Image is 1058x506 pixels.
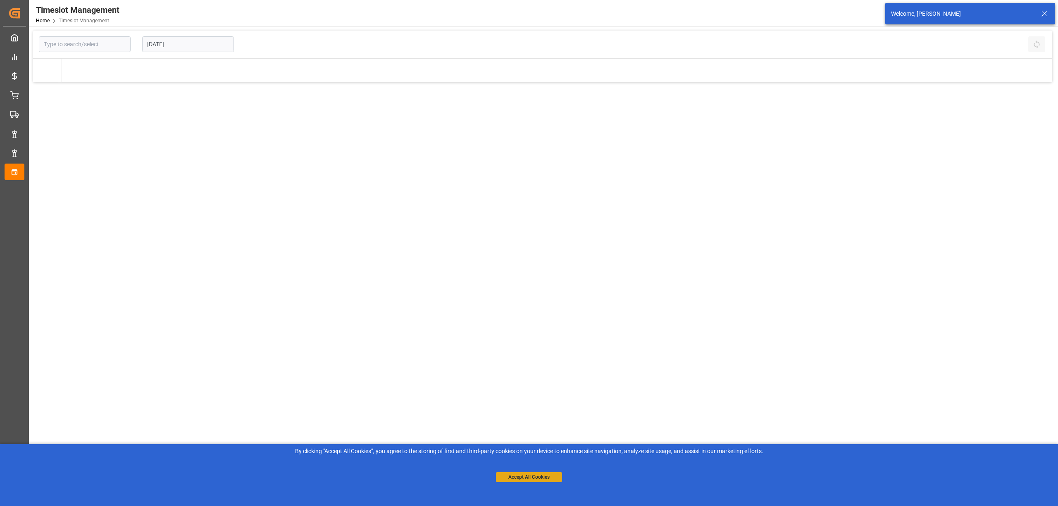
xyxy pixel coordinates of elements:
div: By clicking "Accept All Cookies”, you agree to the storing of first and third-party cookies on yo... [6,447,1052,456]
input: DD-MM-YYYY [142,36,234,52]
div: Timeslot Management [36,4,119,16]
button: Accept All Cookies [496,472,562,482]
input: Type to search/select [39,36,131,52]
div: Welcome, [PERSON_NAME] [891,10,1033,18]
a: Home [36,18,50,24]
